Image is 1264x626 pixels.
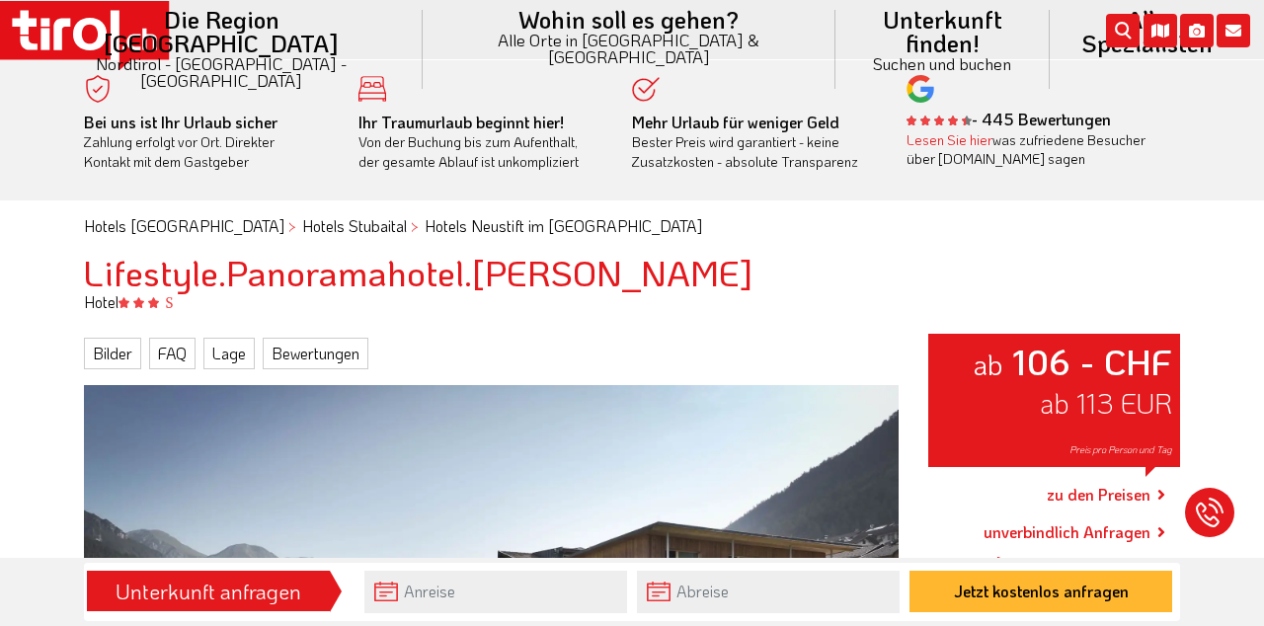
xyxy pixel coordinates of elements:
a: Bilder [84,338,141,369]
small: ab [973,346,1003,382]
a: Lage [203,338,255,369]
a: Hotels Stubaital [302,215,407,236]
a: FAQ [149,338,196,369]
a: unverbindlich Anfragen [984,520,1150,544]
i: Fotogalerie [1180,14,1214,47]
h1: Lifestyle.Panoramahotel.[PERSON_NAME] [84,253,1180,292]
div: Unterkunft anfragen [93,575,324,608]
a: Hotels Neustift im [GEOGRAPHIC_DATA] [425,215,702,236]
a: Lesen Sie hier [907,130,992,149]
small: Nordtirol - [GEOGRAPHIC_DATA] - [GEOGRAPHIC_DATA] [43,55,399,89]
b: - 445 Bewertungen [907,109,1111,129]
span: ab 113 EUR [1040,385,1172,421]
i: Kontakt [1217,14,1250,47]
a: [PHONE_NUMBER] [987,544,1150,593]
i: Karte öffnen [1144,14,1177,47]
b: Ihr Traumurlaub beginnt hier! [358,112,564,132]
b: Bei uns ist Ihr Urlaub sicher [84,112,277,132]
small: Alle Orte in [GEOGRAPHIC_DATA] & [GEOGRAPHIC_DATA] [446,32,812,65]
a: Bewertungen [263,338,368,369]
input: Anreise [364,571,627,613]
div: was zufriedene Besucher über [DOMAIN_NAME] sagen [907,130,1151,169]
a: zu den Preisen [1047,471,1150,520]
div: Bester Preis wird garantiert - keine Zusatzkosten - absolute Transparenz [632,113,877,172]
input: Abreise [637,571,900,613]
div: Zahlung erfolgt vor Ort. Direkter Kontakt mit dem Gastgeber [84,113,329,172]
b: Mehr Urlaub für weniger Geld [632,112,839,132]
div: Von der Buchung bis zum Aufenthalt, der gesamte Ablauf ist unkompliziert [358,113,603,172]
button: Jetzt kostenlos anfragen [909,571,1172,612]
strong: 106 - CHF [1012,338,1172,384]
a: Hotels [GEOGRAPHIC_DATA] [84,215,284,236]
div: Hotel [69,291,1195,313]
span: Preis pro Person und Tag [1069,443,1172,456]
small: Suchen und buchen [859,55,1026,72]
